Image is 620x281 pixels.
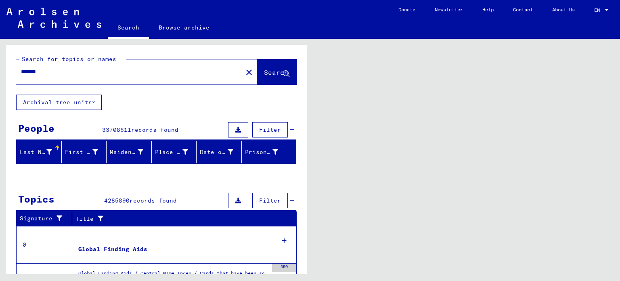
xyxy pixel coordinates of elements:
div: Date of Birth [200,148,233,156]
div: Prisoner # [245,146,289,158]
div: Last Name [20,146,62,158]
div: Signature [20,212,74,225]
mat-header-cell: Date of Birth [197,141,242,163]
button: Archival tree units [16,95,102,110]
div: Global Finding Aids / Central Name Index / Cards that have been scanned during first sequential m... [78,270,268,281]
mat-header-cell: Last Name [17,141,62,163]
span: records found [131,126,178,133]
span: Filter [259,197,281,204]
span: 4285890 [104,197,130,204]
div: Signature [20,214,66,223]
a: Browse archive [149,18,219,37]
div: Maiden Name [110,146,153,158]
div: Title [75,215,281,223]
div: People [18,121,54,135]
mat-header-cell: First Name [62,141,107,163]
div: Last Name [20,148,52,156]
mat-label: Search for topics or names [22,55,116,63]
span: 33708611 [102,126,131,133]
img: Arolsen_neg.svg [6,8,101,28]
button: Filter [252,122,288,137]
div: Global Finding Aids [78,245,147,254]
div: First Name [65,146,109,158]
button: Filter [252,193,288,208]
mat-header-cell: Prisoner # [242,141,296,163]
div: Place of Birth [155,148,189,156]
span: EN [594,7,603,13]
button: Clear [241,64,257,80]
div: Place of Birth [155,146,199,158]
span: records found [130,197,177,204]
div: Date of Birth [200,146,243,158]
span: Filter [259,126,281,133]
mat-header-cell: Maiden Name [107,141,152,163]
span: Search [264,68,288,76]
td: 0 [17,226,72,263]
mat-header-cell: Place of Birth [152,141,197,163]
mat-icon: close [244,68,254,77]
button: Search [257,59,297,85]
a: Search [108,18,149,39]
div: Prisoner # [245,148,279,156]
div: 350 [272,264,296,272]
div: First Name [65,148,98,156]
div: Maiden Name [110,148,143,156]
div: Topics [18,192,54,206]
div: Title [75,212,289,225]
